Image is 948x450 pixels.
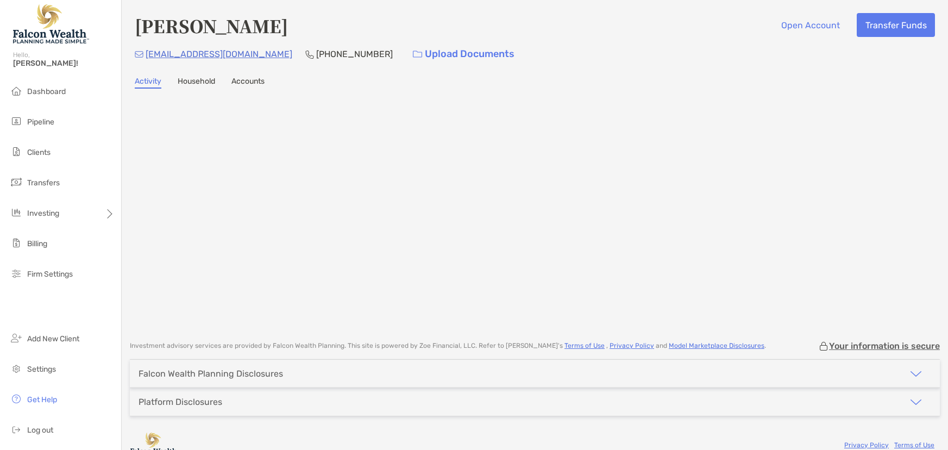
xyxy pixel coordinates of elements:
div: Falcon Wealth Planning Disclosures [139,368,283,379]
p: Your information is secure [829,341,940,351]
span: Dashboard [27,87,66,96]
a: Terms of Use [564,342,605,349]
div: Platform Disclosures [139,397,222,407]
img: icon arrow [909,367,922,380]
img: billing icon [10,236,23,249]
span: Settings [27,365,56,374]
img: Falcon Wealth Planning Logo [13,4,89,43]
img: Phone Icon [305,50,314,59]
a: Activity [135,77,161,89]
img: firm-settings icon [10,267,23,280]
img: settings icon [10,362,23,375]
p: [EMAIL_ADDRESS][DOMAIN_NAME] [146,47,292,61]
img: Email Icon [135,51,143,58]
img: button icon [413,51,422,58]
span: Clients [27,148,51,157]
img: add_new_client icon [10,332,23,345]
img: dashboard icon [10,84,23,97]
button: Transfer Funds [857,13,935,37]
p: Investment advisory services are provided by Falcon Wealth Planning . This site is powered by Zoe... [130,342,766,350]
h4: [PERSON_NAME] [135,13,288,38]
a: Accounts [231,77,265,89]
button: Open Account [773,13,848,37]
span: Transfers [27,178,60,187]
img: pipeline icon [10,115,23,128]
span: [PERSON_NAME]! [13,59,115,68]
span: Investing [27,209,59,218]
img: get-help icon [10,392,23,405]
span: Add New Client [27,334,79,343]
span: Billing [27,239,47,248]
img: transfers icon [10,176,23,189]
span: Get Help [27,395,57,404]
a: Privacy Policy [610,342,654,349]
a: Household [178,77,215,89]
img: icon arrow [909,396,922,409]
a: Upload Documents [406,42,522,66]
span: Firm Settings [27,270,73,279]
img: investing icon [10,206,23,219]
span: Log out [27,426,53,435]
p: [PHONE_NUMBER] [316,47,393,61]
a: Model Marketplace Disclosures [669,342,764,349]
a: Privacy Policy [844,441,889,449]
a: Terms of Use [894,441,934,449]
span: Pipeline [27,117,54,127]
img: clients icon [10,145,23,158]
img: logout icon [10,423,23,436]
